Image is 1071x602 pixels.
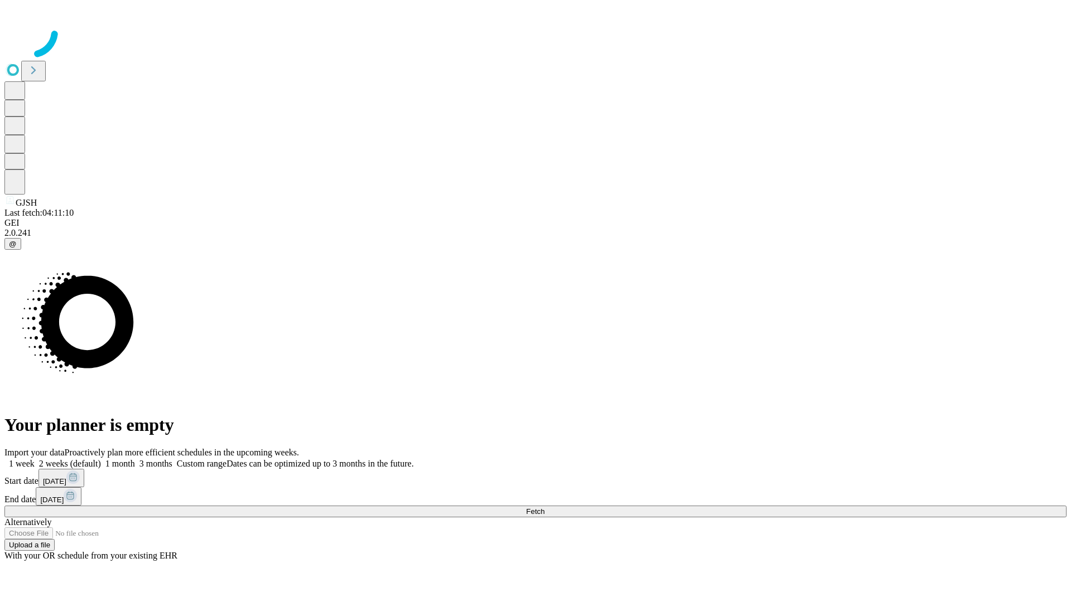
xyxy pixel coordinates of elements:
[226,459,413,468] span: Dates can be optimized up to 3 months in the future.
[4,238,21,250] button: @
[177,459,226,468] span: Custom range
[4,469,1067,487] div: Start date
[65,448,299,457] span: Proactively plan more efficient schedules in the upcoming weeks.
[36,487,81,506] button: [DATE]
[139,459,172,468] span: 3 months
[39,459,101,468] span: 2 weeks (default)
[4,218,1067,228] div: GEI
[4,487,1067,506] div: End date
[4,448,65,457] span: Import your data
[4,415,1067,435] h1: Your planner is empty
[4,506,1067,517] button: Fetch
[40,496,64,504] span: [DATE]
[4,208,74,217] span: Last fetch: 04:11:10
[4,228,1067,238] div: 2.0.241
[16,198,37,207] span: GJSH
[38,469,84,487] button: [DATE]
[4,551,177,560] span: With your OR schedule from your existing EHR
[9,459,35,468] span: 1 week
[9,240,17,248] span: @
[43,477,66,486] span: [DATE]
[4,517,51,527] span: Alternatively
[105,459,135,468] span: 1 month
[526,507,544,516] span: Fetch
[4,539,55,551] button: Upload a file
